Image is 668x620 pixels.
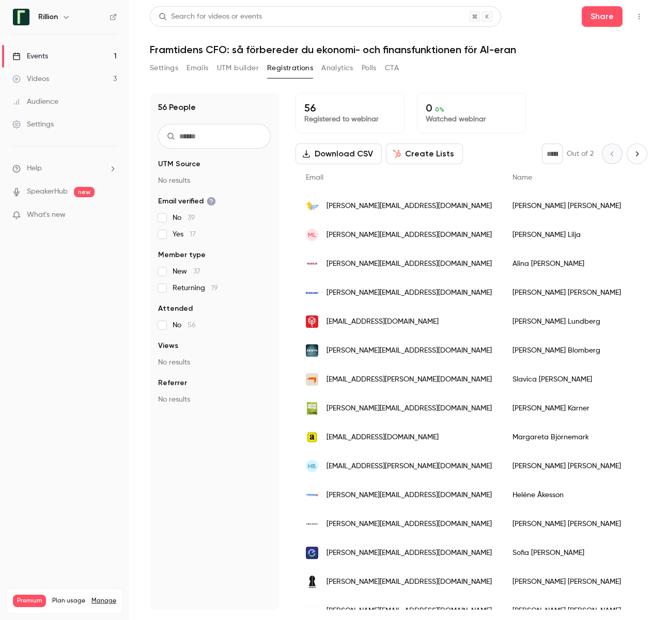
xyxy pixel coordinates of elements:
div: [PERSON_NAME] Lundberg [502,307,645,336]
p: No results [158,394,271,405]
button: Polls [362,60,377,76]
img: ecochange.se [306,402,318,415]
li: help-dropdown-opener [12,163,117,174]
img: expandia.se [306,315,318,328]
span: [PERSON_NAME][EMAIL_ADDRESS][DOMAIN_NAME] [327,230,492,241]
span: What's new [27,210,66,220]
button: Emails [187,60,208,76]
span: Plan usage [52,597,85,605]
span: UTM Source [158,159,200,169]
button: Settings [150,60,178,76]
span: 39 [188,214,195,221]
span: 56 [188,322,196,329]
div: Slavica [PERSON_NAME] [502,365,645,394]
span: Attended [158,304,193,314]
div: Margareta Björnemark [502,423,645,452]
div: [PERSON_NAME] [PERSON_NAME] [502,192,645,220]
img: ocs.se [306,258,318,270]
div: Events [12,51,48,61]
img: Rillion [13,9,29,25]
span: [PERSON_NAME][EMAIL_ADDRESS][DOMAIN_NAME] [327,288,492,298]
span: [EMAIL_ADDRESS][PERSON_NAME][DOMAIN_NAME] [327,461,492,472]
img: robursafe.com [306,576,318,588]
span: [EMAIL_ADDRESS][DOMAIN_NAME] [327,432,439,443]
span: Help [27,163,42,174]
span: No [173,213,195,223]
span: [PERSON_NAME][EMAIL_ADDRESS][DOMAIN_NAME] [327,201,492,212]
span: [EMAIL_ADDRESS][DOMAIN_NAME] [327,316,439,327]
p: No results [158,176,271,186]
h6: Rillion [38,12,58,22]
span: [PERSON_NAME][EMAIL_ADDRESS][DOMAIN_NAME] [327,577,492,587]
button: Registrations [267,60,313,76]
span: [EMAIL_ADDRESS][PERSON_NAME][DOMAIN_NAME] [327,374,492,385]
div: [PERSON_NAME] [PERSON_NAME] [502,510,645,538]
span: Name [512,174,532,181]
p: Watched webinar [426,114,517,124]
section: facet-groups [158,159,271,405]
div: [PERSON_NAME] [PERSON_NAME] [502,452,645,481]
div: [PERSON_NAME] [PERSON_NAME] [502,567,645,596]
button: Share [582,6,623,27]
div: Audience [12,97,58,107]
span: Yes [173,229,196,240]
button: Analytics [321,60,353,76]
img: trako.se [306,489,318,501]
div: Alina [PERSON_NAME] [502,249,645,278]
div: Sofia [PERSON_NAME] [502,538,645,567]
span: HB [308,462,316,471]
span: new [74,187,95,197]
span: [PERSON_NAME][EMAIL_ADDRESS][DOMAIN_NAME] [327,490,492,501]
span: 19 [211,284,218,292]
button: UTM builder [217,60,259,76]
img: emilshus.com [306,518,318,530]
span: 17 [190,231,196,238]
span: [PERSON_NAME][EMAIL_ADDRESS][DOMAIN_NAME] [327,403,492,414]
span: 0 % [435,106,444,113]
span: Views [158,341,178,351]
p: Registered to webinar [304,114,396,124]
img: zenithvc.se [306,344,318,357]
img: newsec.se [306,373,318,386]
p: 0 [426,102,517,114]
img: alpi.se [306,200,318,212]
span: Email verified [158,196,216,206]
span: Premium [13,595,46,607]
button: Download CSV [296,144,382,164]
button: CTA [385,60,399,76]
a: SpeakerHub [27,186,68,197]
span: Returning [173,283,218,293]
div: Search for videos or events [159,11,262,22]
div: Videos [12,74,49,84]
span: ML [308,230,316,240]
div: [PERSON_NAME] Kärner [502,394,645,423]
span: Referrer [158,378,187,388]
div: Settings [12,119,54,130]
span: [PERSON_NAME][EMAIL_ADDRESS][DOMAIN_NAME] [327,548,492,559]
span: Member type [158,250,206,260]
span: [PERSON_NAME][EMAIL_ADDRESS][DOMAIN_NAME] [327,259,492,269]
h1: 56 People [158,101,196,114]
img: eletive.com [306,547,318,559]
p: Out of 2 [567,149,594,159]
p: 56 [304,102,396,114]
button: Next page [627,144,647,164]
span: [PERSON_NAME][EMAIL_ADDRESS][DOMAIN_NAME] [327,345,492,356]
div: [PERSON_NAME] Blomberg [502,336,645,365]
span: 37 [193,268,200,275]
img: arkitektkopia.se [306,431,318,443]
div: [PERSON_NAME] [PERSON_NAME] [502,278,645,307]
span: [PERSON_NAME][EMAIL_ADDRESS][DOMAIN_NAME] [327,606,492,616]
div: Heléne Åkesson [502,481,645,510]
a: Manage [91,597,116,605]
span: New [173,266,200,277]
span: Email [306,174,323,181]
img: scanfil.com [306,605,318,617]
iframe: Noticeable Trigger [104,211,117,220]
img: roybil.se [306,287,318,299]
p: No results [158,357,271,368]
button: Create Lists [386,144,463,164]
div: [PERSON_NAME] Lilja [502,220,645,249]
span: No [173,320,196,330]
span: [PERSON_NAME][EMAIL_ADDRESS][DOMAIN_NAME] [327,519,492,530]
